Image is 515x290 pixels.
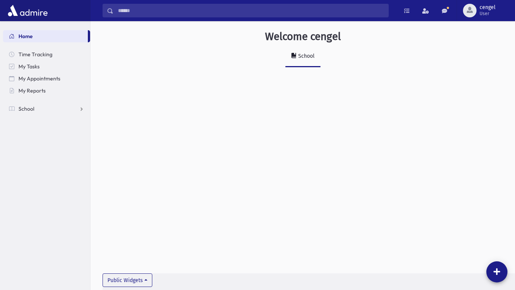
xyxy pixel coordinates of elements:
span: My Appointments [18,75,60,82]
div: School [297,53,314,59]
span: Home [18,33,33,40]
span: Time Tracking [18,51,52,58]
a: School [285,46,320,67]
a: My Tasks [3,60,90,72]
input: Search [113,4,388,17]
span: User [480,11,495,17]
h3: Welcome cengel [265,30,341,43]
a: Time Tracking [3,48,90,60]
a: My Reports [3,85,90,97]
span: cengel [480,5,495,11]
span: My Tasks [18,63,40,70]
span: School [18,105,34,112]
button: Public Widgets [103,273,152,287]
a: School [3,103,90,115]
a: Home [3,30,88,42]
a: My Appointments [3,72,90,85]
span: My Reports [18,87,46,94]
img: AdmirePro [6,3,49,18]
